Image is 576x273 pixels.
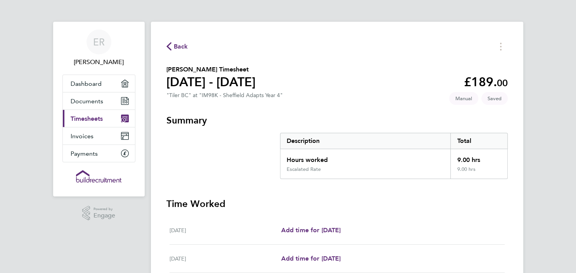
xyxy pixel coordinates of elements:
[166,92,283,99] div: "Tiler BC" at "IM98K - Sheffield Adapts Year 4"
[170,226,281,235] div: [DATE]
[62,30,135,67] a: ER[PERSON_NAME]
[450,133,507,149] div: Total
[281,254,341,263] a: Add time for [DATE]
[280,133,508,179] div: Summary
[166,74,256,90] h1: [DATE] - [DATE]
[93,212,115,219] span: Engage
[71,115,103,122] span: Timesheets
[280,149,451,166] div: Hours worked
[63,75,135,92] a: Dashboard
[450,149,507,166] div: 9.00 hrs
[170,254,281,263] div: [DATE]
[71,97,103,105] span: Documents
[63,145,135,162] a: Payments
[82,206,115,221] a: Powered byEngage
[62,57,135,67] span: Einaras Razma
[287,166,321,172] div: Escalated Rate
[63,92,135,110] a: Documents
[449,92,478,105] span: This timesheet was manually created.
[76,170,122,183] img: buildrec-logo-retina.png
[281,255,341,262] span: Add time for [DATE]
[281,226,341,234] span: Add time for [DATE]
[281,226,341,235] a: Add time for [DATE]
[166,65,256,74] h2: [PERSON_NAME] Timesheet
[63,127,135,144] a: Invoices
[450,166,507,179] div: 9.00 hrs
[71,80,102,87] span: Dashboard
[494,40,508,52] button: Timesheets Menu
[71,132,93,140] span: Invoices
[63,110,135,127] a: Timesheets
[71,150,98,157] span: Payments
[166,114,508,127] h3: Summary
[93,206,115,212] span: Powered by
[166,42,188,51] button: Back
[53,22,145,196] nav: Main navigation
[174,42,188,51] span: Back
[62,170,135,183] a: Go to home page
[481,92,508,105] span: This timesheet is Saved.
[464,75,508,89] app-decimal: £189.
[497,77,508,89] span: 00
[280,133,451,149] div: Description
[166,198,508,210] h3: Time Worked
[93,37,105,47] span: ER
